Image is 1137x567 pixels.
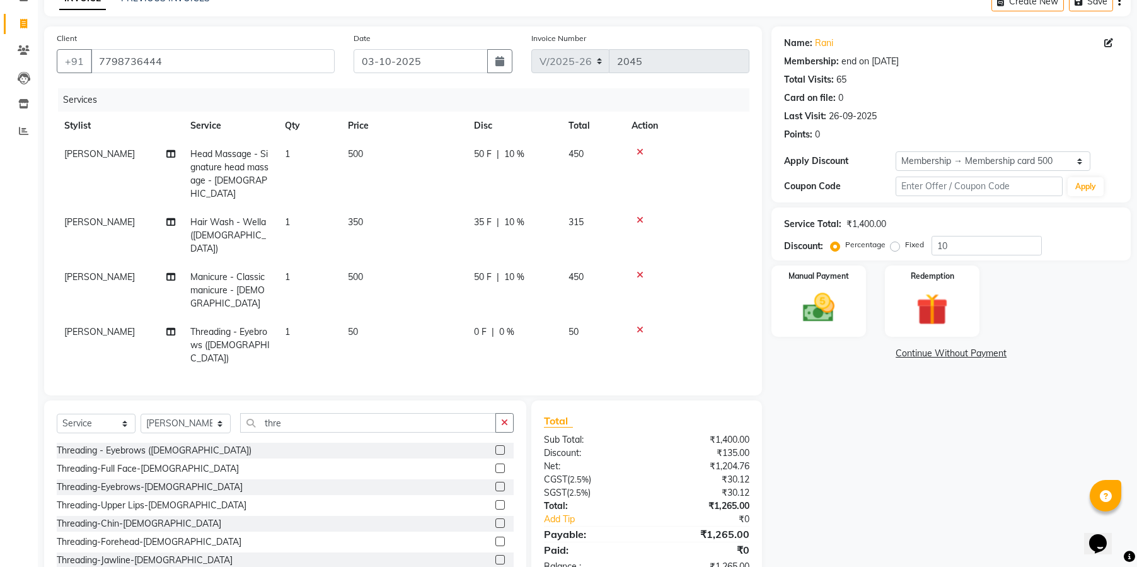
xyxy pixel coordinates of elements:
span: Manicure - Classic manicure - [DEMOGRAPHIC_DATA] [190,271,265,309]
th: Service [183,112,277,140]
span: 10 % [504,216,524,229]
div: Threading - Eyebrows ([DEMOGRAPHIC_DATA]) [57,444,251,457]
div: Total Visits: [784,73,834,86]
span: | [497,148,499,161]
div: Points: [784,128,812,141]
div: ( ) [534,486,647,500]
a: Rani [815,37,833,50]
span: 0 F [474,325,487,339]
div: ₹0 [666,513,759,526]
span: 450 [568,271,584,283]
div: ₹1,204.76 [647,460,759,473]
span: 1 [285,326,290,337]
input: Search or Scan [240,413,496,433]
span: 450 [568,148,584,160]
label: Redemption [911,271,954,282]
div: ₹30.12 [647,486,759,500]
span: | [497,216,499,229]
span: 2.5% [570,474,589,484]
div: Name: [784,37,812,50]
span: SGST [544,487,567,498]
div: ₹1,400.00 [647,433,759,447]
span: [PERSON_NAME] [64,216,135,228]
div: ₹30.12 [647,473,759,486]
div: Coupon Code [784,180,896,193]
span: 1 [285,148,290,160]
div: Apply Discount [784,155,896,168]
div: Services [58,88,759,112]
div: ₹1,400.00 [846,218,886,231]
div: ( ) [534,473,647,486]
img: _gift.svg [906,289,958,329]
span: 1 [285,216,290,228]
span: Total [544,414,573,428]
input: Search by Name/Mobile/Email/Code [91,49,335,73]
div: Discount: [784,240,823,253]
th: Stylist [57,112,183,140]
div: Card on file: [784,91,836,105]
div: Threading-Forehead-[DEMOGRAPHIC_DATA] [57,535,241,549]
div: Threading-Full Face-[DEMOGRAPHIC_DATA] [57,462,239,476]
span: 2.5% [569,488,588,498]
div: Sub Total: [534,433,647,447]
div: Paid: [534,542,647,558]
label: Date [354,33,371,44]
div: Service Total: [784,218,841,231]
span: [PERSON_NAME] [64,271,135,283]
th: Action [624,112,749,140]
div: Threading-Jawline-[DEMOGRAPHIC_DATA] [57,554,233,567]
div: Last Visit: [784,110,826,123]
label: Invoice Number [531,33,586,44]
span: Head Massage - Signature head massage - [DEMOGRAPHIC_DATA] [190,148,268,199]
input: Enter Offer / Coupon Code [896,177,1063,196]
span: 50 [348,326,358,337]
span: [PERSON_NAME] [64,326,135,337]
div: end on [DATE] [841,55,899,68]
div: 0 [838,91,843,105]
span: | [492,325,494,339]
div: Threading-Eyebrows-[DEMOGRAPHIC_DATA] [57,481,243,494]
div: 65 [836,73,846,86]
th: Qty [277,112,340,140]
span: 50 F [474,271,492,284]
div: Total: [534,500,647,513]
span: Threading - Eyebrows ([DEMOGRAPHIC_DATA]) [190,326,270,364]
a: Continue Without Payment [774,347,1128,360]
span: 350 [348,216,363,228]
iframe: chat widget [1084,517,1124,554]
div: Threading-Chin-[DEMOGRAPHIC_DATA] [57,517,221,530]
div: Net: [534,460,647,473]
div: Threading-Upper Lips-[DEMOGRAPHIC_DATA] [57,499,246,512]
div: Payable: [534,527,647,542]
th: Disc [466,112,561,140]
span: [PERSON_NAME] [64,148,135,160]
label: Percentage [845,239,886,250]
span: 315 [568,216,584,228]
label: Fixed [905,239,924,250]
span: 35 F [474,216,492,229]
div: ₹1,265.00 [647,527,759,542]
label: Manual Payment [788,271,849,282]
span: 500 [348,271,363,283]
div: ₹1,265.00 [647,500,759,513]
span: 10 % [504,148,524,161]
div: ₹135.00 [647,447,759,460]
span: 0 % [499,325,514,339]
div: ₹0 [647,542,759,558]
button: +91 [57,49,92,73]
label: Client [57,33,77,44]
div: 0 [815,128,820,141]
img: _cash.svg [793,289,845,326]
th: Price [340,112,466,140]
div: Discount: [534,447,647,460]
th: Total [561,112,624,140]
span: CGST [544,474,567,485]
span: Hair Wash - Wella ([DEMOGRAPHIC_DATA]) [190,216,266,254]
div: 26-09-2025 [829,110,877,123]
span: 50 F [474,148,492,161]
div: Membership: [784,55,839,68]
span: 10 % [504,271,524,284]
span: | [497,271,499,284]
button: Apply [1068,177,1104,196]
span: 1 [285,271,290,283]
